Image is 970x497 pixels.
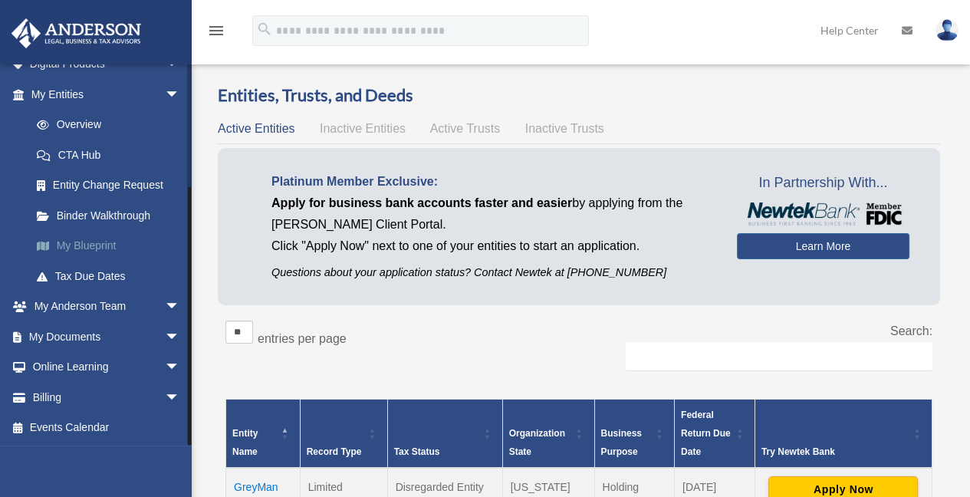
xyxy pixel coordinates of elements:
[601,428,642,457] span: Business Purpose
[387,399,502,468] th: Tax Status: Activate to sort
[165,79,196,110] span: arrow_drop_down
[258,332,347,345] label: entries per page
[165,382,196,413] span: arrow_drop_down
[21,110,196,140] a: Overview
[21,261,203,291] a: Tax Due Dates
[594,399,674,468] th: Business Purpose: Activate to sort
[271,196,572,209] span: Apply for business bank accounts faster and easier
[761,443,909,461] div: Try Newtek Bank
[271,263,714,282] p: Questions about your application status? Contact Newtek at [PHONE_NUMBER]
[737,233,909,259] a: Learn More
[935,19,958,41] img: User Pic
[226,399,301,468] th: Entity Name: Activate to invert sorting
[11,382,203,413] a: Billingarrow_drop_down
[271,235,714,257] p: Click "Apply Now" next to one of your entities to start an application.
[674,399,755,468] th: Federal Return Due Date: Activate to sort
[320,122,406,135] span: Inactive Entities
[11,352,203,383] a: Online Learningarrow_drop_down
[737,171,909,196] span: In Partnership With...
[755,399,932,468] th: Try Newtek Bank : Activate to sort
[11,321,203,352] a: My Documentsarrow_drop_down
[207,21,225,40] i: menu
[21,231,203,262] a: My Blueprint
[509,428,565,457] span: Organization State
[890,324,932,337] label: Search:
[300,399,387,468] th: Record Type: Activate to sort
[21,170,203,201] a: Entity Change Request
[21,200,203,231] a: Binder Walkthrough
[7,18,146,48] img: Anderson Advisors Platinum Portal
[218,122,294,135] span: Active Entities
[681,410,731,457] span: Federal Return Due Date
[271,171,714,193] p: Platinum Member Exclusive:
[430,122,501,135] span: Active Trusts
[165,49,196,81] span: arrow_drop_down
[271,193,714,235] p: by applying from the [PERSON_NAME] Client Portal.
[165,291,196,323] span: arrow_drop_down
[232,428,258,457] span: Entity Name
[11,79,203,110] a: My Entitiesarrow_drop_down
[21,140,203,170] a: CTA Hub
[525,122,604,135] span: Inactive Trusts
[502,399,594,468] th: Organization State: Activate to sort
[165,352,196,383] span: arrow_drop_down
[394,446,440,457] span: Tax Status
[256,21,273,38] i: search
[165,321,196,353] span: arrow_drop_down
[745,202,902,225] img: NewtekBankLogoSM.png
[218,84,940,107] h3: Entities, Trusts, and Deeds
[11,291,203,322] a: My Anderson Teamarrow_drop_down
[11,413,203,443] a: Events Calendar
[207,27,225,40] a: menu
[307,446,362,457] span: Record Type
